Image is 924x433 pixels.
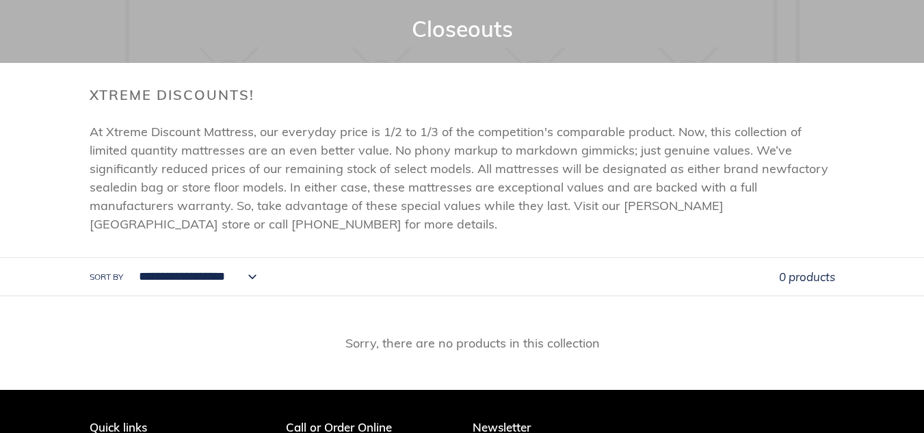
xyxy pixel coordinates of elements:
p: Sorry, there are no products in this collection [110,334,835,352]
span: 0 products [779,270,835,284]
h2: Xtreme Discounts! [90,87,835,103]
p: At Xtreme Discount Mattress, our everyday price is 1/2 to 1/3 of the competition's comparable pro... [90,122,835,233]
label: Sort by [90,271,123,283]
span: factory sealed [90,161,828,195]
span: Closeouts [412,15,513,42]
